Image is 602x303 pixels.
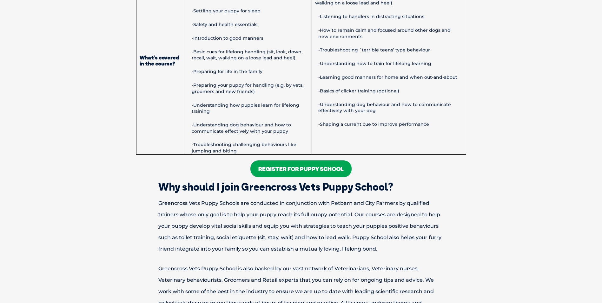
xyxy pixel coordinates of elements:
p: -How to remain calm and focused around other dogs and new environments [315,27,462,40]
p: -Basic cues for lifelong handling (sit, look, down, recall, wait, walking on a loose lead and heel) [189,49,308,61]
strong: What’s covered in the course? [140,55,182,67]
p: -Troubleshooting `terrible teens’ type behaviour [315,47,462,53]
a: Register For Puppy School [250,160,352,177]
p: -Understanding how to train for lifelong learning [315,61,462,67]
p: -Troubleshooting challenging behaviours like jumping and biting [189,142,308,154]
p: -Safety and health essentials [189,22,308,28]
h2: Why should I join Greencross Vets Puppy School? [136,182,466,192]
p: -Preparing for life in the family [189,69,308,75]
p: Greencross Vets Puppy Schools are conducted in conjunction with Petbarn and City Farmers by quali... [136,198,466,255]
p: -Understanding dog behaviour and how to communicate effectively with your puppy [189,122,308,134]
p: -Introduction to good manners [189,35,308,42]
p: -Shaping a current cue to improve performance [315,121,462,128]
p: -Settling your puppy for sleep [189,8,308,14]
p: -Learning good manners for home and when out-and-about [315,74,462,81]
p: -Understanding how puppies learn for lifelong training [189,102,308,115]
p: -Listening to handlers in distracting situations [315,14,462,20]
p: -Basics of clicker training (optional) [315,88,462,94]
p: -Preparing your puppy for handling (e.g. by vets, groomers and new friends) [189,82,308,95]
p: -Understanding dog behaviour and how to communicate effectively with your dog [315,102,462,114]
